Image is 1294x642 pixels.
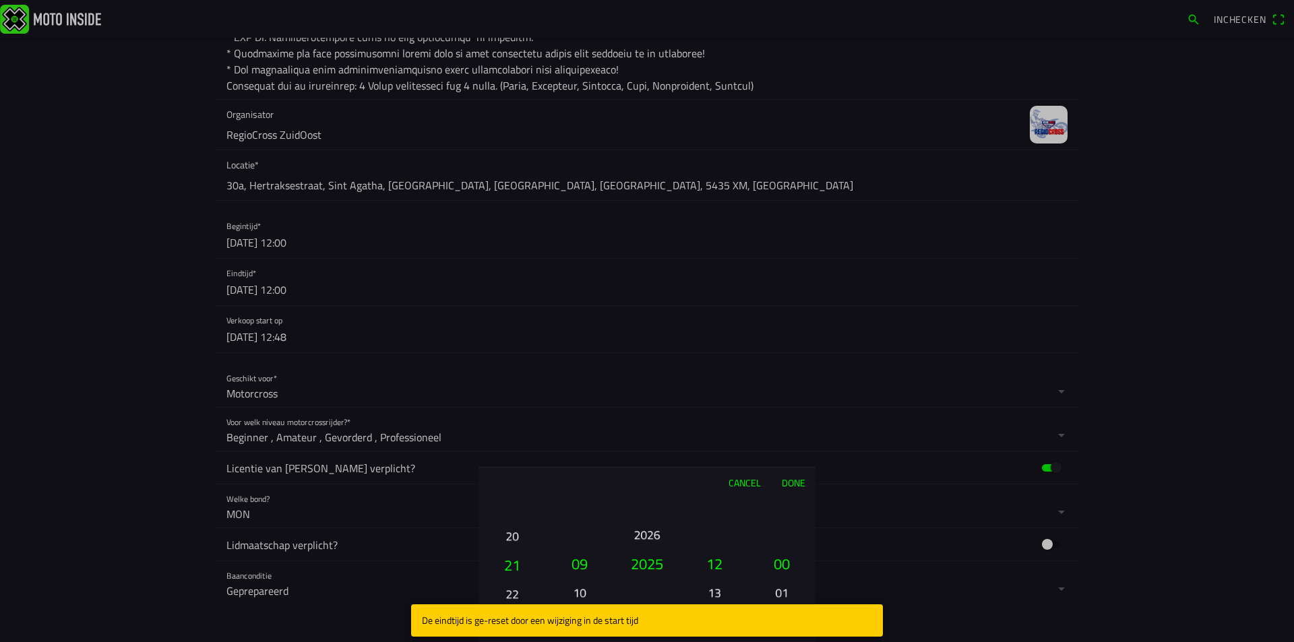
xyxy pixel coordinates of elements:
button: 10 [557,581,603,604]
button: 00 [753,549,810,578]
button: 12 [686,549,743,578]
button: 21 [484,550,541,579]
button: 09 [551,549,608,578]
button: 22 [489,582,535,606]
button: 2026 [624,523,670,546]
button: Done [771,468,815,497]
button: Cancel [718,468,771,497]
button: 13 [691,581,737,604]
button: 20 [489,524,535,548]
button: 01 [759,581,805,604]
button: 2025 [619,549,675,578]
